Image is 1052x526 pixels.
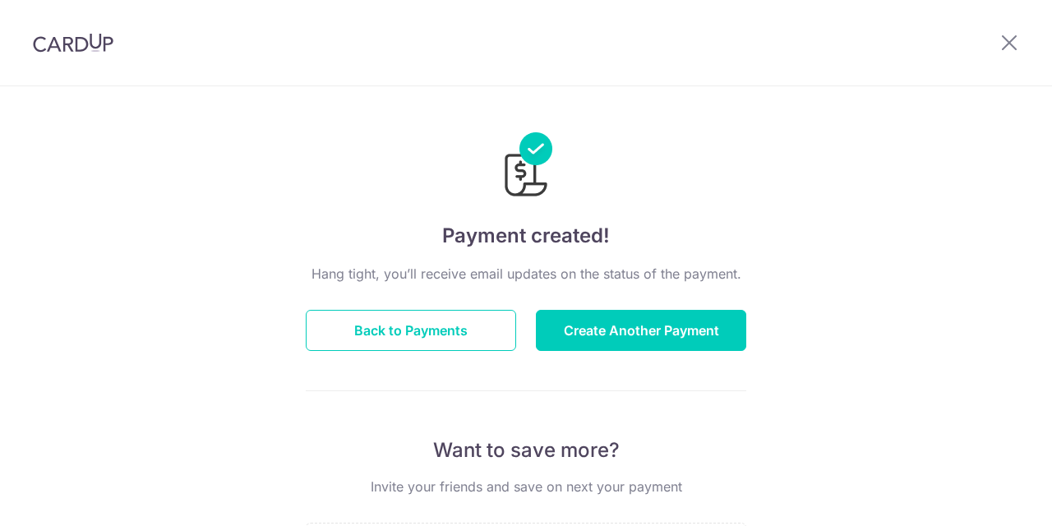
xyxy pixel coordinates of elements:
img: CardUp [33,33,113,53]
button: Create Another Payment [536,310,746,351]
p: Invite your friends and save on next your payment [306,477,746,496]
p: Want to save more? [306,437,746,464]
button: Back to Payments [306,310,516,351]
p: Hang tight, you’ll receive email updates on the status of the payment. [306,264,746,284]
h4: Payment created! [306,221,746,251]
img: Payments [500,132,552,201]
